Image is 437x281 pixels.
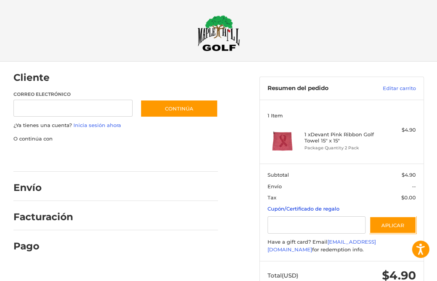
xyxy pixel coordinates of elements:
[268,206,339,212] a: Cupón/Certificado de regalo
[13,122,218,129] p: ¿Ya tienes una cuenta?
[304,131,377,144] h4: 1 x Devant Pink Ribbon Golf Towel 15" x 15"
[268,194,276,201] span: Tax
[402,172,416,178] span: $4.90
[268,239,376,253] a: [EMAIL_ADDRESS][DOMAIN_NAME]
[268,216,366,234] input: Certificado de regalo o código de cupón
[401,194,416,201] span: $0.00
[13,240,58,252] h2: Pago
[379,126,416,134] div: $4.90
[268,85,364,92] h3: Resumen del pedido
[268,112,416,119] h3: 1 Item
[13,211,73,223] h2: Facturación
[412,183,416,189] span: --
[369,216,416,234] button: Aplicar
[13,72,58,84] h2: Cliente
[268,183,282,189] span: Envío
[11,150,68,164] iframe: PayPal-paypal
[13,91,133,98] label: Correo electrónico
[198,15,240,51] img: Maple Hill Golf
[13,182,58,194] h2: Envío
[13,135,218,143] p: O continúa con
[73,122,121,128] a: Inicia sesión ahora
[364,85,416,92] a: Editar carrito
[268,172,289,178] span: Subtotal
[268,272,298,279] span: Total (USD)
[304,145,377,151] li: Package Quantity 2 Pack
[140,100,218,117] button: Continúa
[268,238,416,253] div: Have a gift card? Email for redemption info.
